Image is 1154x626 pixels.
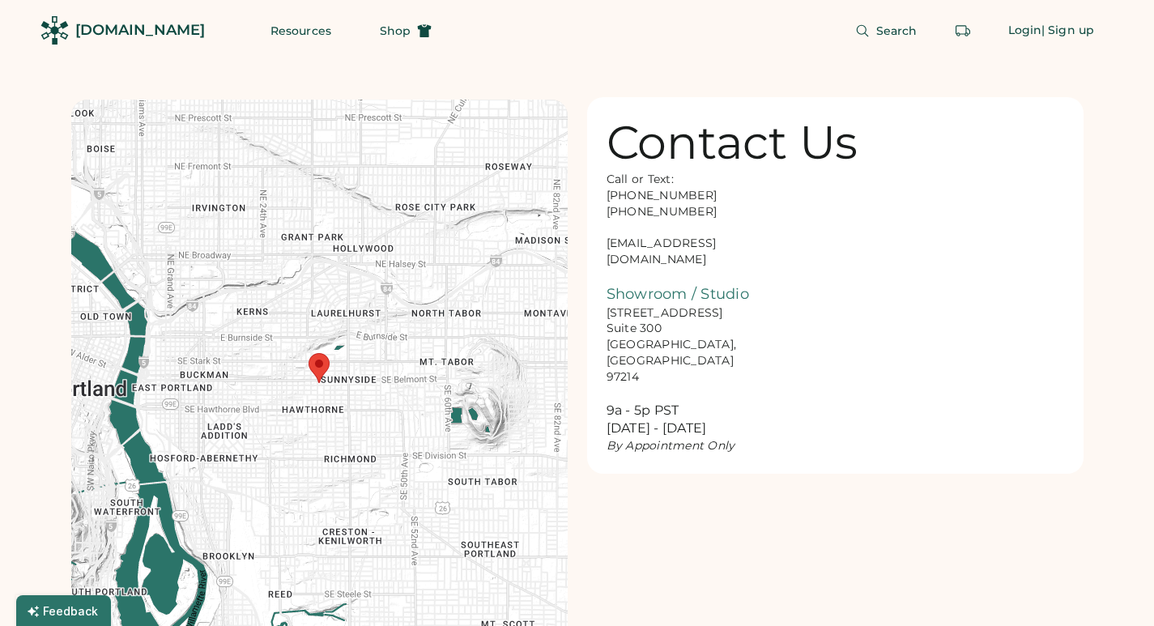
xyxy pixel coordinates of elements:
button: Resources [251,15,351,47]
font: 9a - 5p PST [DATE] - [DATE] [607,402,707,436]
button: Retrieve an order [947,15,979,47]
div: Login [1008,23,1042,39]
span: Shop [380,25,411,36]
img: Rendered Logo - Screens [40,16,69,45]
div: Call or Text: [PHONE_NUMBER] [PHONE_NUMBER] [EMAIL_ADDRESS][DOMAIN_NAME] [STREET_ADDRESS] Suite 3... [607,172,769,454]
iframe: Front Chat [1077,553,1147,623]
em: By Appointment Only [607,438,735,453]
font: Showroom / Studio [607,285,749,303]
div: Contact Us [607,117,858,168]
div: [DOMAIN_NAME] [75,20,205,40]
button: Search [836,15,937,47]
button: Shop [360,15,451,47]
div: | Sign up [1041,23,1094,39]
span: Search [876,25,918,36]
